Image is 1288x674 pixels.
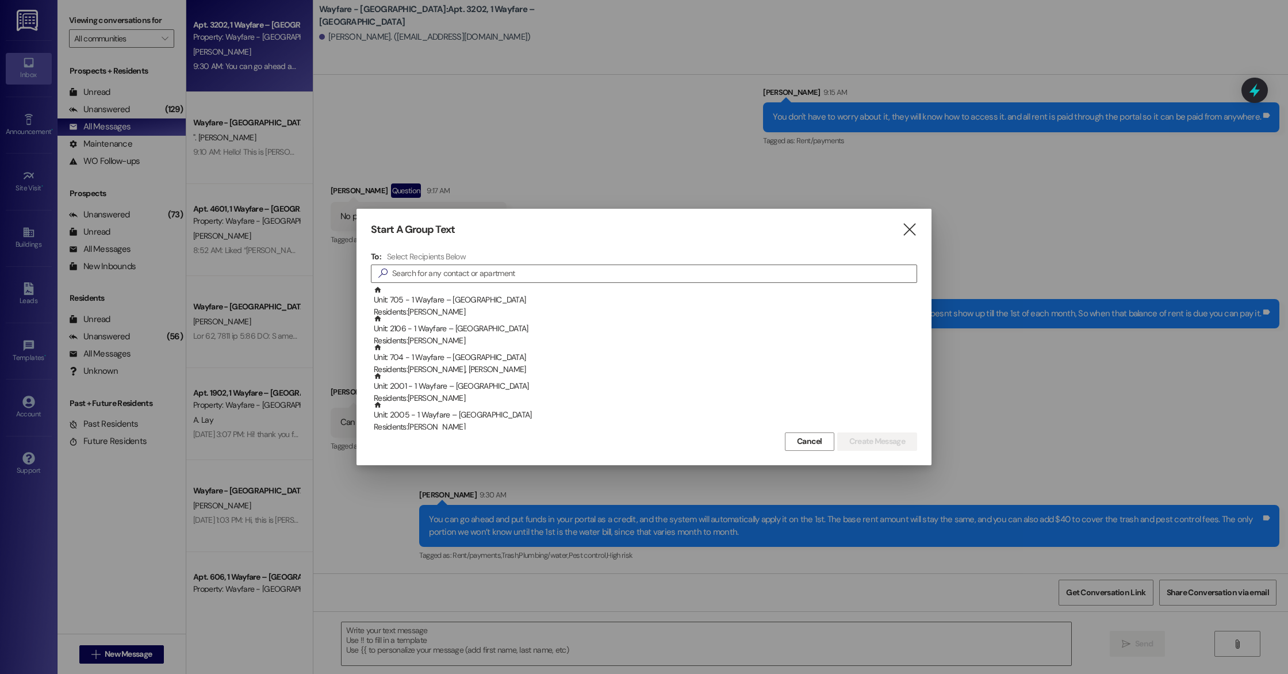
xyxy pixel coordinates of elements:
[371,286,917,315] div: Unit: 705 - 1 Wayfare – [GEOGRAPHIC_DATA]Residents:[PERSON_NAME]
[374,421,917,433] div: Residents: [PERSON_NAME]
[797,435,822,447] span: Cancel
[371,401,917,430] div: Unit: 2005 - 1 Wayfare – [GEOGRAPHIC_DATA]Residents:[PERSON_NAME]
[392,266,917,282] input: Search for any contact or apartment
[371,223,455,236] h3: Start A Group Text
[374,392,917,404] div: Residents: [PERSON_NAME]
[785,432,834,451] button: Cancel
[371,372,917,401] div: Unit: 2001 - 1 Wayfare – [GEOGRAPHIC_DATA]Residents:[PERSON_NAME]
[902,224,917,236] i: 
[374,286,917,319] div: Unit: 705 - 1 Wayfare – [GEOGRAPHIC_DATA]
[374,401,917,434] div: Unit: 2005 - 1 Wayfare – [GEOGRAPHIC_DATA]
[374,343,917,376] div: Unit: 704 - 1 Wayfare – [GEOGRAPHIC_DATA]
[374,363,917,376] div: Residents: [PERSON_NAME], [PERSON_NAME]
[387,251,466,262] h4: Select Recipients Below
[374,267,392,279] i: 
[371,251,381,262] h3: To:
[371,315,917,343] div: Unit: 2106 - 1 Wayfare – [GEOGRAPHIC_DATA]Residents:[PERSON_NAME]
[371,343,917,372] div: Unit: 704 - 1 Wayfare – [GEOGRAPHIC_DATA]Residents:[PERSON_NAME], [PERSON_NAME]
[837,432,917,451] button: Create Message
[374,306,917,318] div: Residents: [PERSON_NAME]
[374,372,917,405] div: Unit: 2001 - 1 Wayfare – [GEOGRAPHIC_DATA]
[849,435,905,447] span: Create Message
[374,335,917,347] div: Residents: [PERSON_NAME]
[374,315,917,347] div: Unit: 2106 - 1 Wayfare – [GEOGRAPHIC_DATA]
